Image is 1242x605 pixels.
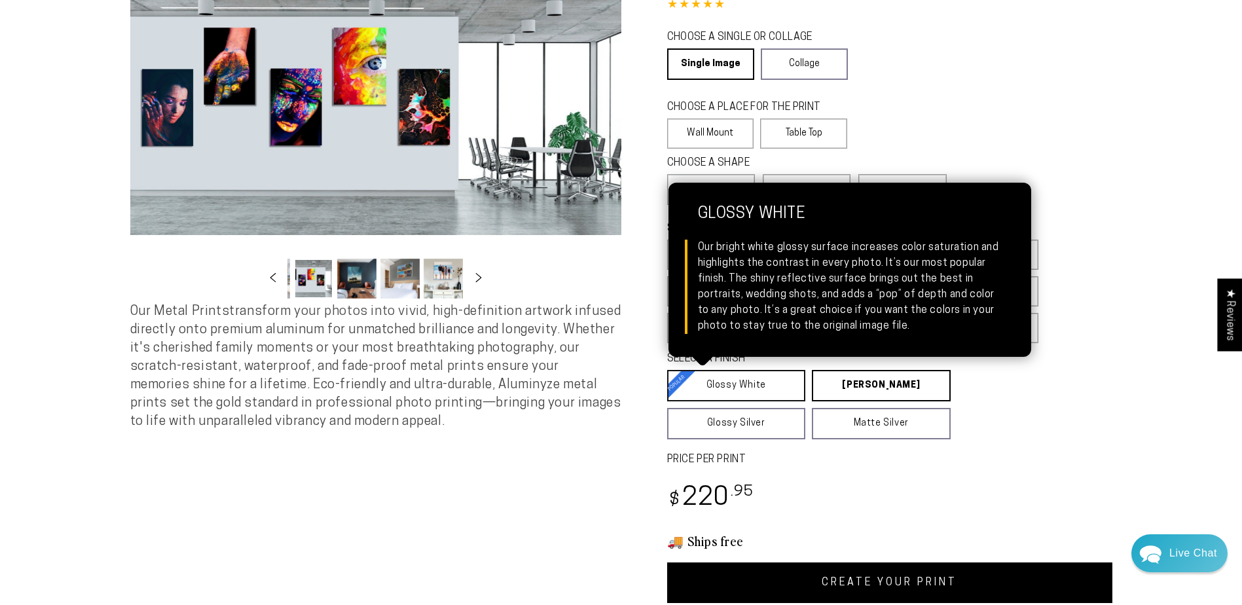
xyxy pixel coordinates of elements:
label: 10x20 [667,276,737,306]
button: Load image 11 in gallery view [337,259,376,299]
label: PRICE PER PRINT [667,452,1112,467]
label: 20x40 [667,313,737,343]
a: Glossy White [667,370,806,401]
sup: .95 [731,485,754,500]
legend: SELECT A FINISH [667,352,919,367]
div: Our bright white glossy surface increases color saturation and highlights the contrast in every p... [698,240,1002,334]
legend: CHOOSE A SHAPE [667,156,837,171]
a: CREATE YOUR PRINT [667,562,1112,603]
button: Slide right [464,264,493,293]
button: Load image 12 in gallery view [380,259,420,299]
legend: CHOOSE A SINGLE OR COLLAGE [667,30,836,45]
a: Glossy Silver [667,408,806,439]
legend: SELECT A SIZE [667,221,929,236]
bdi: 220 [667,486,754,511]
div: Chat widget toggle [1131,534,1228,572]
h3: 🚚 Ships free [667,532,1112,549]
label: Wall Mount [667,119,754,149]
a: Collage [761,48,848,80]
div: Contact Us Directly [1169,534,1217,572]
strong: Glossy White [698,206,1002,240]
legend: CHOOSE A PLACE FOR THE PRINT [667,100,835,115]
a: Single Image [667,48,754,80]
a: Matte Silver [812,408,951,439]
button: Slide left [259,264,287,293]
button: Load image 10 in gallery view [294,259,333,299]
label: 5x7 [667,240,737,270]
span: $ [669,492,680,509]
label: Table Top [760,119,847,149]
span: Square [789,181,825,197]
span: Rectangle [685,181,737,197]
span: Our Metal Prints transform your photos into vivid, high-definition artwork infused directly onto ... [130,305,621,428]
button: Load image 13 in gallery view [424,259,463,299]
div: Click to open Judge.me floating reviews tab [1217,278,1242,351]
a: [PERSON_NAME] [812,370,951,401]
